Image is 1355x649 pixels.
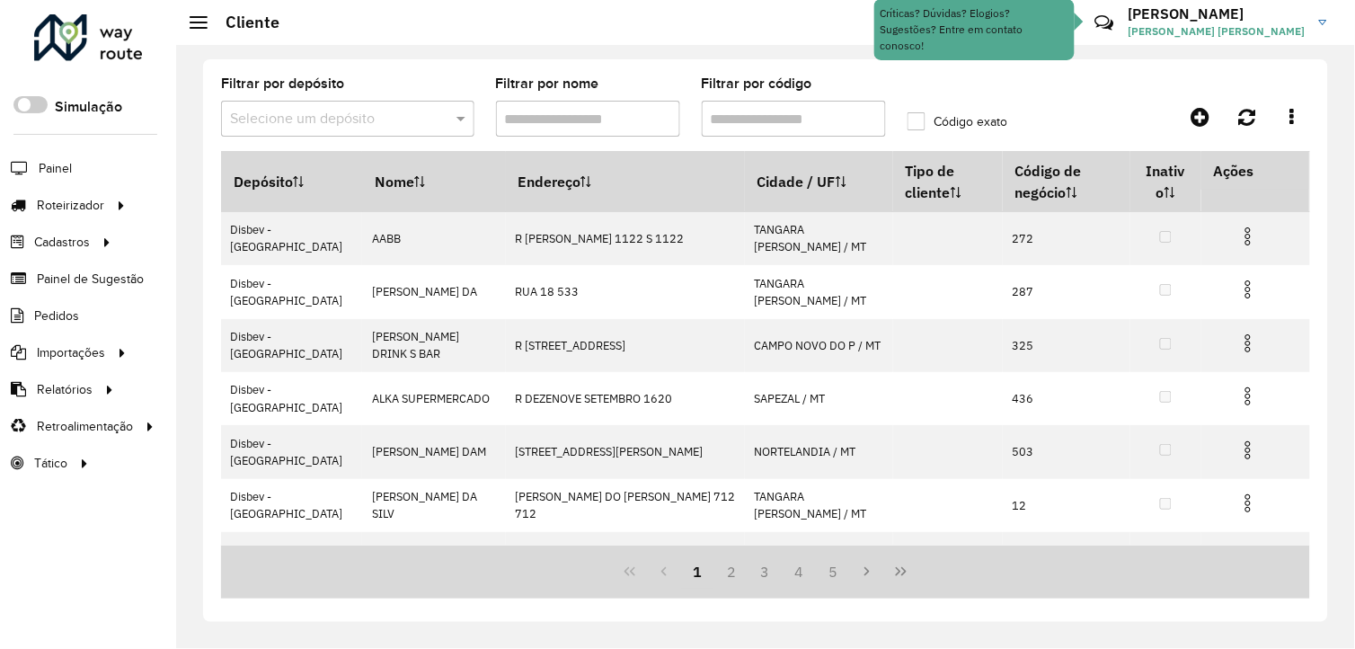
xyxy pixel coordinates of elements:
[893,152,1003,212] th: Tipo de cliente
[1130,152,1201,212] th: Inativo
[362,265,506,318] td: [PERSON_NAME] DA
[506,152,745,212] th: Endereço
[1085,4,1124,42] a: Contato Rápido
[1201,152,1309,190] th: Ações
[506,212,745,265] td: R [PERSON_NAME] 1122 S 1122
[714,555,748,589] button: 2
[1003,425,1130,478] td: 503
[1003,479,1130,532] td: 12
[850,555,884,589] button: Next Page
[39,159,72,178] span: Painel
[221,152,362,212] th: Depósito
[745,532,893,585] td: TANGARA [PERSON_NAME] / MT
[745,152,893,212] th: Cidade / UF
[221,532,362,585] td: Disbev - [GEOGRAPHIC_DATA]
[506,372,745,425] td: R DEZENOVE SETEMBRO 1620
[34,233,90,252] span: Cadastros
[745,479,893,532] td: TANGARA [PERSON_NAME] / MT
[221,479,362,532] td: Disbev - [GEOGRAPHIC_DATA]
[748,555,783,589] button: 3
[37,270,144,289] span: Painel de Sugestão
[745,212,893,265] td: TANGARA [PERSON_NAME] / MT
[884,555,918,589] button: Last Page
[745,265,893,318] td: TANGARA [PERSON_NAME] / MT
[1003,265,1130,318] td: 287
[208,13,279,32] h2: Cliente
[745,319,893,372] td: CAMPO NOVO DO P / MT
[1003,319,1130,372] td: 325
[221,372,362,425] td: Disbev - [GEOGRAPHIC_DATA]
[221,319,362,372] td: Disbev - [GEOGRAPHIC_DATA]
[506,319,745,372] td: R [STREET_ADDRESS]
[908,112,1007,131] label: Código exato
[37,343,105,362] span: Importações
[221,212,362,265] td: Disbev - [GEOGRAPHIC_DATA]
[702,73,812,94] label: Filtrar por código
[745,372,893,425] td: SAPEZAL / MT
[496,73,599,94] label: Filtrar por nome
[506,479,745,532] td: [PERSON_NAME] DO [PERSON_NAME] 712 712
[362,425,506,478] td: [PERSON_NAME] DAM
[1003,152,1130,212] th: Código de negócio
[1003,532,1130,585] td: 242
[1003,212,1130,265] td: 272
[1129,23,1306,40] span: [PERSON_NAME] [PERSON_NAME]
[34,454,67,473] span: Tático
[1129,5,1306,22] h3: [PERSON_NAME]
[55,96,122,118] label: Simulação
[506,265,745,318] td: RUA 18 533
[221,265,362,318] td: Disbev - [GEOGRAPHIC_DATA]
[221,425,362,478] td: Disbev - [GEOGRAPHIC_DATA]
[362,319,506,372] td: [PERSON_NAME] DRINK S BAR
[37,380,93,399] span: Relatórios
[362,479,506,532] td: [PERSON_NAME] DA SILV
[37,196,104,215] span: Roteirizador
[783,555,817,589] button: 4
[362,532,506,585] td: AROMAS CAFE
[34,307,79,325] span: Pedidos
[506,532,745,585] td: [GEOGRAPHIC_DATA] , 203
[362,372,506,425] td: ALKA SUPERMERCADO
[745,425,893,478] td: NORTELANDIA / MT
[221,73,344,94] label: Filtrar por depósito
[506,425,745,478] td: [STREET_ADDRESS][PERSON_NAME]
[37,417,133,436] span: Retroalimentação
[362,212,506,265] td: AABB
[362,152,506,212] th: Nome
[1003,372,1130,425] td: 436
[681,555,715,589] button: 1
[817,555,851,589] button: 5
